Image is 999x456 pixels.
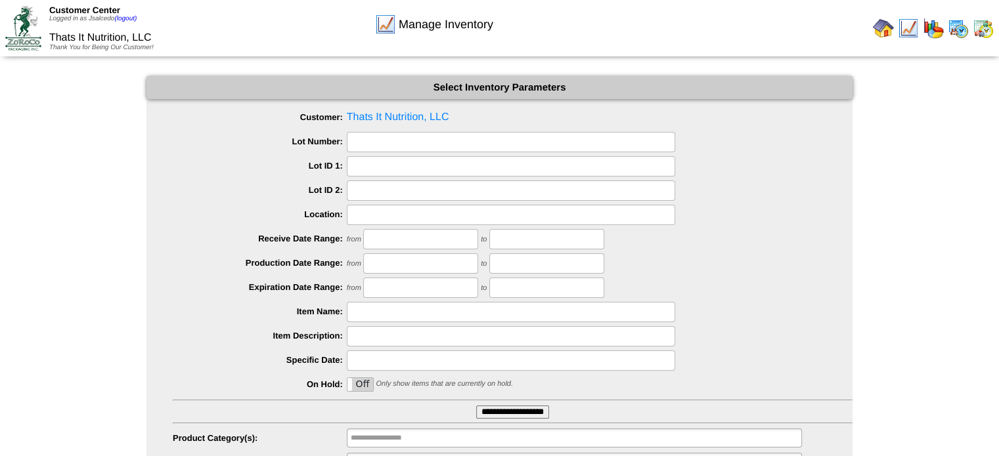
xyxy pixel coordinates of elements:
[347,260,361,268] span: from
[481,260,487,268] span: to
[173,108,853,127] span: Thats It Nutrition, LLC
[376,380,512,388] span: Only show items that are currently on hold.
[49,44,154,51] span: Thank You for Being Our Customer!
[146,76,853,99] div: Select Inventory Parameters
[923,18,944,39] img: graph.gif
[948,18,969,39] img: calendarprod.gif
[5,6,41,50] img: ZoRoCo_Logo(Green%26Foil)%20jpg.webp
[173,185,347,195] label: Lot ID 2:
[173,306,347,316] label: Item Name:
[173,112,347,122] label: Customer:
[347,377,374,392] div: OnOff
[49,15,137,22] span: Logged in as Jsalcedo
[347,284,361,292] span: from
[173,258,347,268] label: Production Date Range:
[49,32,152,43] span: Thats It Nutrition, LLC
[973,18,994,39] img: calendarinout.gif
[173,282,347,292] label: Expiration Date Range:
[481,284,487,292] span: to
[347,378,373,391] label: Off
[49,5,120,15] span: Customer Center
[399,18,493,31] span: Manage Inventory
[375,14,396,35] img: line_graph.gif
[173,234,347,243] label: Receive Date Range:
[873,18,894,39] img: home.gif
[173,433,347,443] label: Product Category(s):
[173,136,347,146] label: Lot Number:
[114,15,137,22] a: (logout)
[173,161,347,171] label: Lot ID 1:
[173,379,347,389] label: On Hold:
[173,209,347,219] label: Location:
[173,355,347,365] label: Specific Date:
[898,18,919,39] img: line_graph.gif
[481,236,487,243] span: to
[173,331,347,341] label: Item Description:
[347,236,361,243] span: from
